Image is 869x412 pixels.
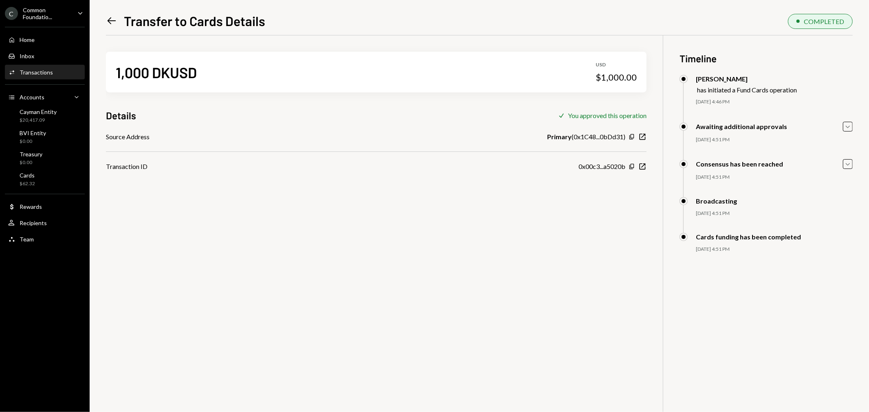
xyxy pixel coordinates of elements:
div: Cards [20,172,35,179]
h3: Details [106,109,136,122]
div: Broadcasting [696,197,737,205]
div: C [5,7,18,20]
div: Home [20,36,35,43]
div: Source Address [106,132,150,142]
a: Recipients [5,215,85,230]
a: Cards$62.32 [5,169,85,189]
a: BVI Entity$0.00 [5,127,85,147]
div: Recipients [20,219,47,226]
div: Consensus has been reached [696,160,783,168]
a: Accounts [5,90,85,104]
div: $62.32 [20,180,35,187]
div: Cayman Entity [20,108,57,115]
div: Inbox [20,53,34,59]
a: Treasury$0.00 [5,148,85,168]
div: Team [20,236,34,243]
a: Rewards [5,199,85,214]
div: [DATE] 4:51 PM [696,210,853,217]
div: Cards funding has been completed [696,233,801,241]
div: Transactions [20,69,53,76]
b: Primary [547,132,572,142]
div: You approved this operation [568,112,647,119]
div: USD [596,61,637,68]
div: [DATE] 4:51 PM [696,246,853,253]
h3: Timeline [680,52,853,65]
div: has initiated a Fund Cards operation [697,86,797,94]
div: Transaction ID [106,162,147,171]
div: $1,000.00 [596,72,637,83]
h1: Transfer to Cards Details [124,13,265,29]
div: $0.00 [20,138,46,145]
div: [PERSON_NAME] [696,75,797,83]
a: Team [5,232,85,246]
div: Rewards [20,203,42,210]
div: [DATE] 4:51 PM [696,174,853,181]
div: Treasury [20,151,42,158]
div: ( 0x1C48...0bDd31 ) [547,132,625,142]
div: COMPLETED [804,18,844,25]
div: $20,417.09 [20,117,57,124]
a: Cayman Entity$20,417.09 [5,106,85,125]
div: Awaiting additional approvals [696,123,787,130]
a: Transactions [5,65,85,79]
a: Inbox [5,48,85,63]
div: 0x00c3...a5020b [579,162,625,171]
div: Accounts [20,94,44,101]
div: BVI Entity [20,129,46,136]
a: Home [5,32,85,47]
div: [DATE] 4:51 PM [696,136,853,143]
div: 1,000 DKUSD [116,63,197,81]
div: Common Foundatio... [23,7,71,20]
div: [DATE] 4:46 PM [696,99,853,105]
div: $0.00 [20,159,42,166]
